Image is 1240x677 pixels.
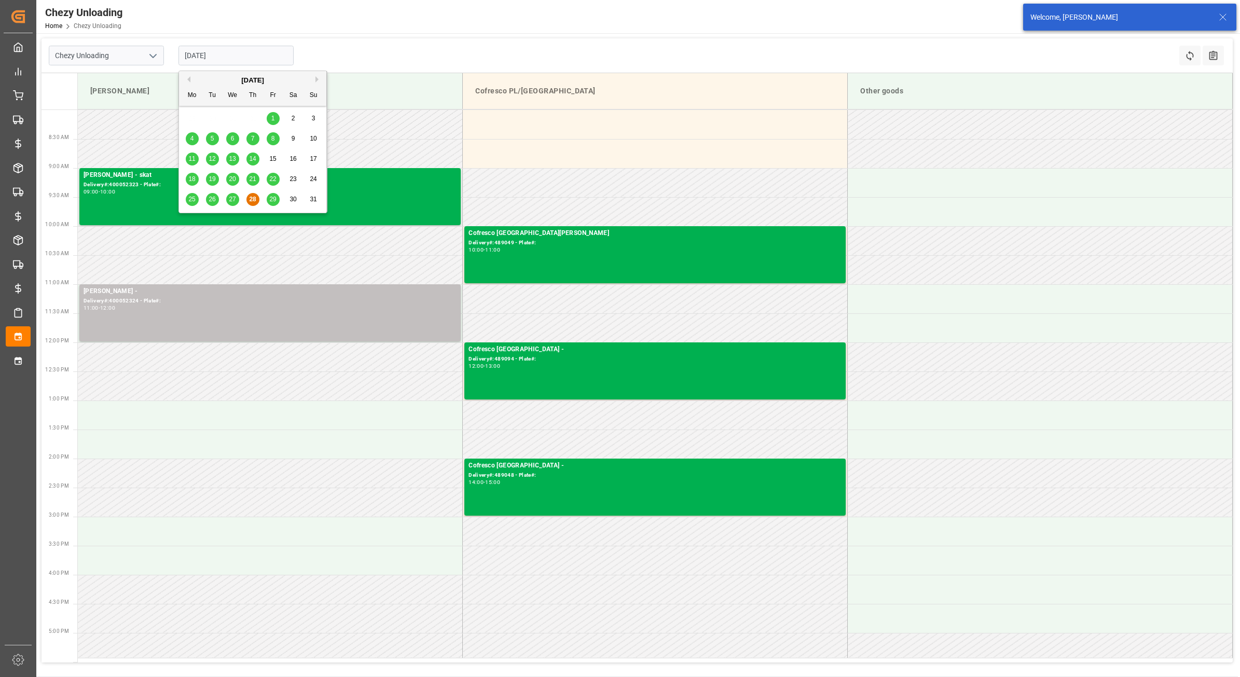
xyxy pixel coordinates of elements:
div: Choose Tuesday, August 19th, 2025 [206,173,219,186]
div: Choose Saturday, August 16th, 2025 [287,153,300,165]
span: 28 [249,196,256,203]
span: 16 [290,155,296,162]
div: - [99,189,100,194]
div: Cofresco [GEOGRAPHIC_DATA] - [469,344,842,355]
span: 4:30 PM [49,599,69,605]
span: 8:30 AM [49,134,69,140]
div: Choose Monday, August 11th, 2025 [186,153,199,165]
div: Choose Thursday, August 14th, 2025 [246,153,259,165]
span: 11:30 AM [45,309,69,314]
div: Choose Friday, August 15th, 2025 [267,153,280,165]
span: 27 [229,196,236,203]
span: 9 [292,135,295,142]
span: 2 [292,115,295,122]
div: 12:00 [100,306,115,310]
div: 15:00 [485,480,500,485]
div: Delivery#:400052323 - Plate#: [84,181,457,189]
div: Delivery#:400052324 - Plate#: [84,297,457,306]
a: Home [45,22,62,30]
div: Sa [287,89,300,102]
div: Choose Saturday, August 23rd, 2025 [287,173,300,186]
div: Choose Tuesday, August 5th, 2025 [206,132,219,145]
div: [PERSON_NAME] [86,81,454,101]
div: Choose Sunday, August 3rd, 2025 [307,112,320,125]
span: 5 [211,135,214,142]
div: 12:00 [469,364,484,368]
span: 21 [249,175,256,183]
div: - [99,306,100,310]
span: 2:30 PM [49,483,69,489]
div: Choose Wednesday, August 27th, 2025 [226,193,239,206]
span: 10:30 AM [45,251,69,256]
span: 8 [271,135,275,142]
span: 5:00 PM [49,628,69,634]
div: Choose Tuesday, August 26th, 2025 [206,193,219,206]
div: month 2025-08 [182,108,324,210]
div: Delivery#:489049 - Plate#: [469,239,842,247]
div: [PERSON_NAME] - [84,286,457,297]
span: 10 [310,135,316,142]
div: Choose Monday, August 4th, 2025 [186,132,199,145]
button: open menu [145,48,160,64]
div: Choose Friday, August 1st, 2025 [267,112,280,125]
span: 4 [190,135,194,142]
div: We [226,89,239,102]
span: 25 [188,196,195,203]
div: 11:00 [84,306,99,310]
div: Choose Friday, August 29th, 2025 [267,193,280,206]
span: 4:00 PM [49,570,69,576]
div: Choose Wednesday, August 20th, 2025 [226,173,239,186]
span: 17 [310,155,316,162]
div: Mo [186,89,199,102]
div: Other goods [856,81,1224,101]
div: Tu [206,89,219,102]
button: Next Month [315,76,322,82]
span: 30 [290,196,296,203]
div: [DATE] [179,75,326,86]
div: Choose Friday, August 8th, 2025 [267,132,280,145]
div: Choose Sunday, August 24th, 2025 [307,173,320,186]
div: Delivery#:489048 - Plate#: [469,471,842,480]
button: Previous Month [184,76,190,82]
span: 1 [271,115,275,122]
div: Choose Friday, August 22nd, 2025 [267,173,280,186]
span: 12 [209,155,215,162]
span: 9:30 AM [49,192,69,198]
div: Choose Saturday, August 30th, 2025 [287,193,300,206]
div: Choose Thursday, August 28th, 2025 [246,193,259,206]
div: Welcome, [PERSON_NAME] [1030,12,1209,23]
div: Choose Thursday, August 7th, 2025 [246,132,259,145]
span: 14 [249,155,256,162]
div: - [484,480,485,485]
div: Cofresco [GEOGRAPHIC_DATA][PERSON_NAME] [469,228,842,239]
div: Choose Monday, August 18th, 2025 [186,173,199,186]
span: 24 [310,175,316,183]
span: 22 [269,175,276,183]
div: Choose Sunday, August 31st, 2025 [307,193,320,206]
div: Choose Wednesday, August 13th, 2025 [226,153,239,165]
div: Choose Sunday, August 10th, 2025 [307,132,320,145]
div: Choose Wednesday, August 6th, 2025 [226,132,239,145]
span: 11:00 AM [45,280,69,285]
span: 2:00 PM [49,454,69,460]
div: Choose Saturday, August 9th, 2025 [287,132,300,145]
span: 15 [269,155,276,162]
span: 1:00 PM [49,396,69,402]
div: 13:00 [485,364,500,368]
span: 3:30 PM [49,541,69,547]
div: Cofresco PL/[GEOGRAPHIC_DATA] [471,81,839,101]
span: 1:30 PM [49,425,69,431]
span: 29 [269,196,276,203]
div: Choose Sunday, August 17th, 2025 [307,153,320,165]
input: Type to search/select [49,46,164,65]
div: 10:00 [469,247,484,252]
span: 11 [188,155,195,162]
div: Fr [267,89,280,102]
span: 19 [209,175,215,183]
span: 12:30 PM [45,367,69,372]
div: 14:00 [469,480,484,485]
div: - [484,364,485,368]
span: 6 [231,135,235,142]
div: [PERSON_NAME] - skat [84,170,457,181]
span: 18 [188,175,195,183]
